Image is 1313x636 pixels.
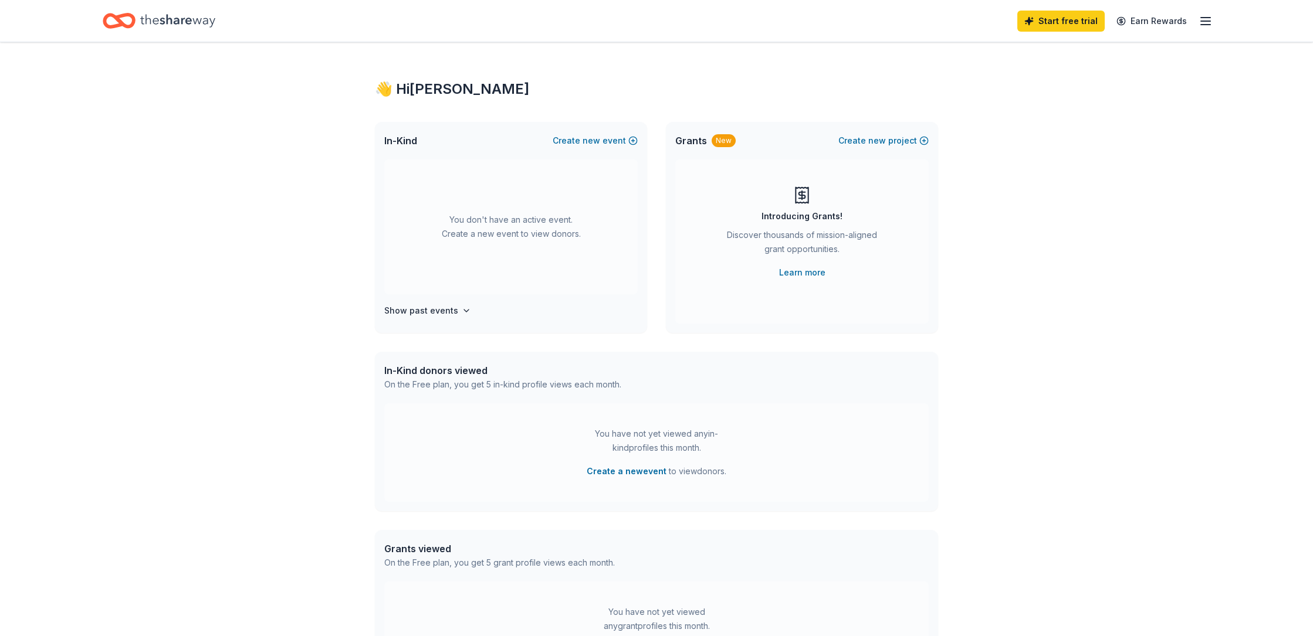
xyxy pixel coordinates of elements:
[103,7,215,35] a: Home
[587,464,666,478] button: Create a newevent
[384,304,471,318] button: Show past events
[779,266,825,280] a: Learn more
[1017,11,1105,32] a: Start free trial
[762,209,842,223] div: Introducing Grants!
[384,377,621,392] div: On the Free plan, you get 5 in-kind profile views each month.
[384,542,615,556] div: Grants viewed
[722,228,882,261] div: Discover thousands of mission-aligned grant opportunities.
[838,134,929,148] button: Createnewproject
[868,134,886,148] span: new
[583,134,600,148] span: new
[384,159,638,294] div: You don't have an active event. Create a new event to view donors.
[384,304,458,318] h4: Show past events
[583,605,730,633] div: You have not yet viewed any grant profiles this month.
[583,427,730,455] div: You have not yet viewed any in-kind profiles this month.
[375,80,938,98] div: 👋 Hi [PERSON_NAME]
[675,134,707,148] span: Grants
[384,134,417,148] span: In-Kind
[384,363,621,377] div: In-Kind donors viewed
[587,464,726,478] span: to view donors .
[553,134,638,148] button: Createnewevent
[712,134,736,147] div: New
[384,556,615,570] div: On the Free plan, you get 5 grant profile views each month.
[1109,11,1194,32] a: Earn Rewards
